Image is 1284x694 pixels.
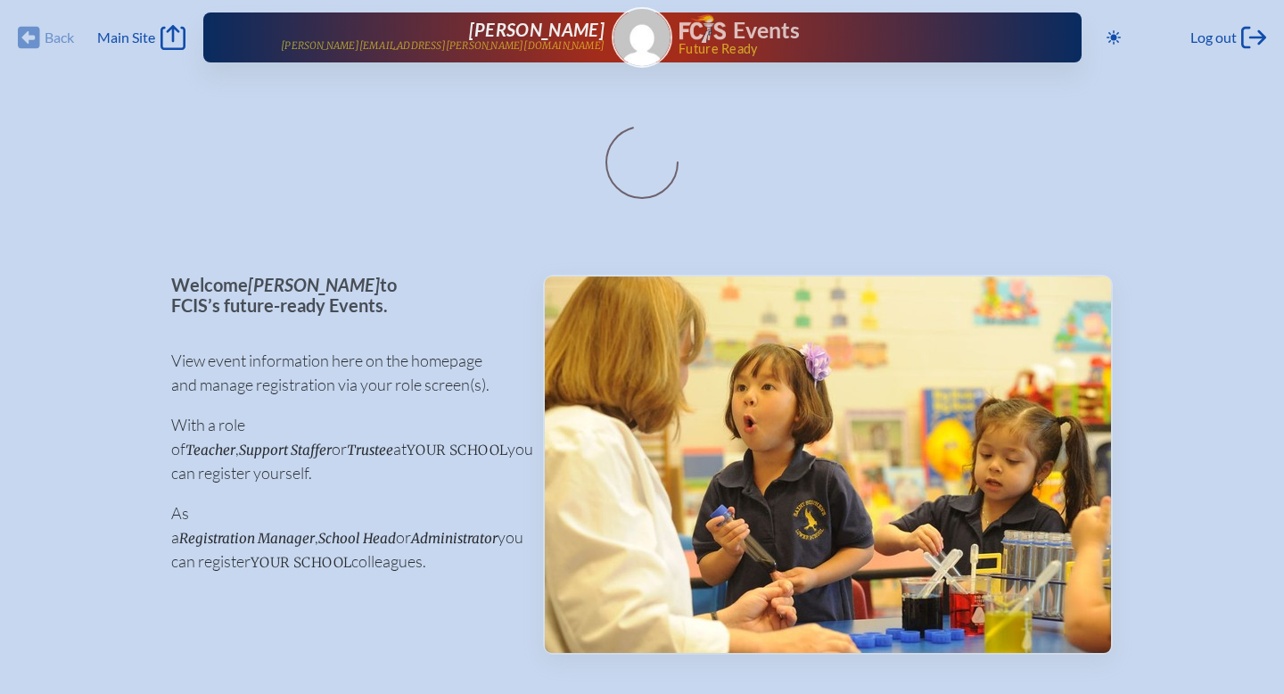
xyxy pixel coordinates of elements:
[613,9,671,66] img: Gravatar
[248,274,380,295] span: [PERSON_NAME]
[1190,29,1237,46] span: Log out
[179,530,315,547] span: Registration Manager
[469,19,605,40] span: [PERSON_NAME]
[171,413,514,485] p: With a role of , or at you can register yourself.
[679,14,1025,55] div: FCIS Events — Future ready
[239,442,332,459] span: Support Staffer
[612,7,672,68] a: Gravatar
[171,501,514,574] p: As a , or you can register colleagues.
[407,442,507,459] span: your school
[171,275,514,315] p: Welcome to FCIS’s future-ready Events.
[347,442,393,459] span: Trustee
[171,349,514,397] p: View event information here on the homepage and manage registration via your role screen(s).
[251,554,351,571] span: your school
[679,43,1025,55] span: Future Ready
[545,277,1111,653] img: Events
[185,442,235,459] span: Teacher
[97,29,155,46] span: Main Site
[411,530,498,547] span: Administrator
[318,530,396,547] span: School Head
[260,20,605,55] a: [PERSON_NAME][PERSON_NAME][EMAIL_ADDRESS][PERSON_NAME][DOMAIN_NAME]
[281,40,605,52] p: [PERSON_NAME][EMAIL_ADDRESS][PERSON_NAME][DOMAIN_NAME]
[97,25,185,50] a: Main Site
